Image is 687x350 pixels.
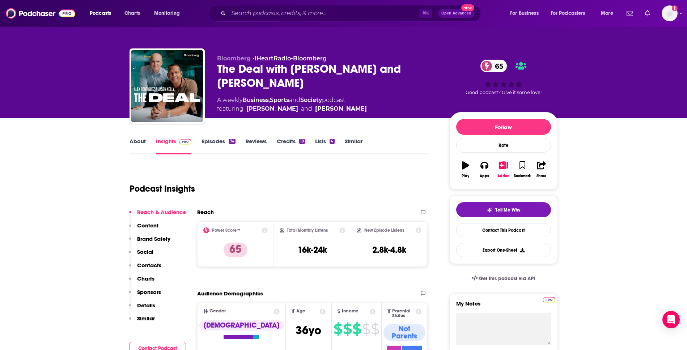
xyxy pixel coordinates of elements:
[217,104,367,113] span: featuring
[662,311,680,328] div: Open Intercom Messenger
[229,139,235,144] div: 74
[488,60,507,72] span: 65
[315,138,334,154] a: Lists4
[202,138,235,154] a: Episodes74
[124,8,140,18] span: Charts
[330,139,334,144] div: 4
[130,183,195,194] h1: Podcast Insights
[137,235,170,242] p: Brand Safety
[462,174,469,178] div: Play
[662,5,678,21] span: Logged in as AlyssaScarpaci
[480,174,489,178] div: Apps
[456,202,551,217] button: tell me why sparkleTell Me Why
[179,139,192,145] img: Podchaser Pro
[494,157,513,183] button: Added
[551,8,585,18] span: For Podcasters
[270,97,289,103] a: Sports
[449,55,558,100] div: 65Good podcast? Give it some love!
[85,8,120,19] button: open menu
[154,8,180,18] span: Monitoring
[371,323,379,335] span: $
[543,297,555,303] img: Podchaser Pro
[456,157,475,183] button: Play
[299,139,305,144] div: 19
[199,320,284,330] div: [DEMOGRAPHIC_DATA]
[296,323,321,337] span: 36 yo
[149,8,189,19] button: open menu
[6,7,75,20] img: Podchaser - Follow, Share and Rate Podcasts
[487,207,492,213] img: tell me why sparkle
[217,55,251,62] span: Bloomberg
[662,5,678,21] img: User Profile
[137,209,186,215] p: Reach & Audience
[129,222,158,235] button: Content
[456,243,551,257] button: Export One-Sheet
[441,12,471,15] span: Open Advanced
[156,138,192,154] a: InsightsPodchaser Pro
[495,207,520,213] span: Tell Me Why
[269,97,270,103] span: ,
[130,138,146,154] a: About
[137,289,161,295] p: Sponsors
[456,223,551,237] a: Contact This Podcast
[291,55,327,62] span: •
[129,302,155,315] button: Details
[342,309,359,313] span: Income
[383,324,426,341] div: Not Parents
[129,209,186,222] button: Reach & Audience
[672,5,678,11] svg: Add a profile image
[246,138,267,154] a: Reviews
[497,174,510,178] div: Added
[90,8,111,18] span: Podcasts
[197,209,214,215] h2: Reach
[229,8,419,19] input: Search podcasts, credits, & more...
[137,248,153,255] p: Social
[532,157,551,183] button: Share
[392,309,415,318] span: Parental Status
[334,323,342,335] span: $
[456,300,551,313] label: My Notes
[129,289,161,302] button: Sponsors
[479,276,535,282] span: Get this podcast via API
[137,262,161,269] p: Contacts
[129,275,154,289] button: Charts
[662,5,678,21] button: Show profile menu
[537,174,546,178] div: Share
[514,174,531,178] div: Bookmark
[364,228,404,233] h2: New Episode Listens
[352,323,361,335] span: $
[129,262,161,275] button: Contacts
[277,138,305,154] a: Credits19
[298,244,327,255] h3: 16k-24k
[129,315,155,328] button: Similar
[137,222,158,229] p: Content
[301,104,312,113] span: and
[246,104,298,113] div: [PERSON_NAME]
[217,96,367,113] div: A weekly podcast
[466,270,541,287] a: Get this podcast via API
[505,8,548,19] button: open menu
[289,97,300,103] span: and
[546,8,596,19] button: open menu
[120,8,144,19] a: Charts
[315,104,367,113] div: [PERSON_NAME]
[475,157,494,183] button: Apps
[466,90,542,95] span: Good podcast? Give it some love!
[137,275,154,282] p: Charts
[438,9,475,18] button: Open AdvancedNew
[345,138,362,154] a: Similar
[255,55,291,62] a: iHeartRadio
[129,235,170,249] button: Brand Safety
[209,309,226,313] span: Gender
[510,8,539,18] span: For Business
[596,8,622,19] button: open menu
[224,243,247,257] p: 65
[242,97,269,103] a: Business
[216,5,488,22] div: Search podcasts, credits, & more...
[461,4,474,11] span: New
[419,9,432,18] span: ⌘ K
[137,315,155,322] p: Similar
[642,7,653,20] a: Show notifications dropdown
[513,157,532,183] button: Bookmark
